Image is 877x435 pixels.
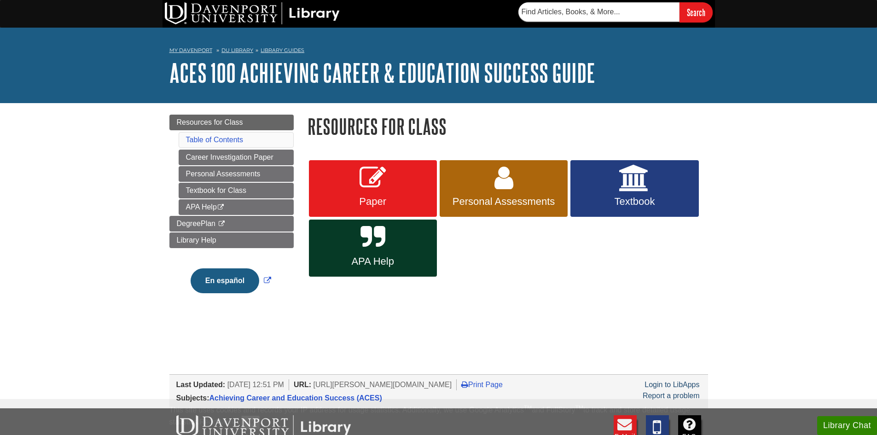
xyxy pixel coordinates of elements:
a: Library Help [169,232,294,248]
button: Close [241,416,259,429]
a: DU Library [221,47,253,53]
form: Searches DU Library's articles, books, and more [518,2,713,22]
a: Resources for Class [169,115,294,130]
a: Table of Contents [186,136,244,144]
a: My Davenport [169,46,212,54]
a: Paper [309,160,437,217]
sup: TM [575,405,583,411]
span: Library Help [177,236,216,244]
span: [DATE] 12:51 PM [227,381,284,389]
span: Personal Assessments [447,196,561,208]
button: Library Chat [817,416,877,435]
a: Login to LibApps [645,381,699,389]
span: [URL][PERSON_NAME][DOMAIN_NAME] [314,381,452,389]
span: Last Updated: [176,381,226,389]
a: Textbook for Class [179,183,294,198]
a: DegreePlan [169,216,294,232]
span: DegreePlan [177,220,216,227]
a: Career Investigation Paper [179,150,294,165]
sup: TM [524,405,532,411]
i: This link opens in a new window [217,204,225,210]
button: En español [191,268,259,293]
span: Resources for Class [177,118,243,126]
a: Report a problem [643,392,700,400]
i: This link opens in a new window [217,221,225,227]
a: Link opens in new window [188,277,273,284]
i: Print Page [461,381,468,388]
a: Textbook [570,160,698,217]
a: APA Help [309,220,437,277]
a: Library Guides [261,47,304,53]
img: DU Library [165,2,340,24]
span: URL: [294,381,311,389]
h1: Resources for Class [308,115,708,138]
a: Personal Assessments [179,166,294,182]
a: APA Help [179,199,294,215]
div: This site uses cookies and records your IP address for usage statistics. Additionally, we use Goo... [169,405,708,429]
nav: breadcrumb [169,44,708,59]
div: Guide Page Menu [169,115,294,309]
span: Paper [316,196,430,208]
input: Find Articles, Books, & More... [518,2,680,22]
a: Read More [199,418,236,426]
span: Subjects: [176,394,209,402]
span: APA Help [316,255,430,267]
a: Personal Assessments [440,160,568,217]
span: Textbook [577,196,691,208]
a: Achieving Career and Education Success (ACES) [209,394,382,402]
input: Search [680,2,713,22]
a: Print Page [461,381,503,389]
a: ACES 100 Achieving Career & Education Success Guide [169,58,595,87]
